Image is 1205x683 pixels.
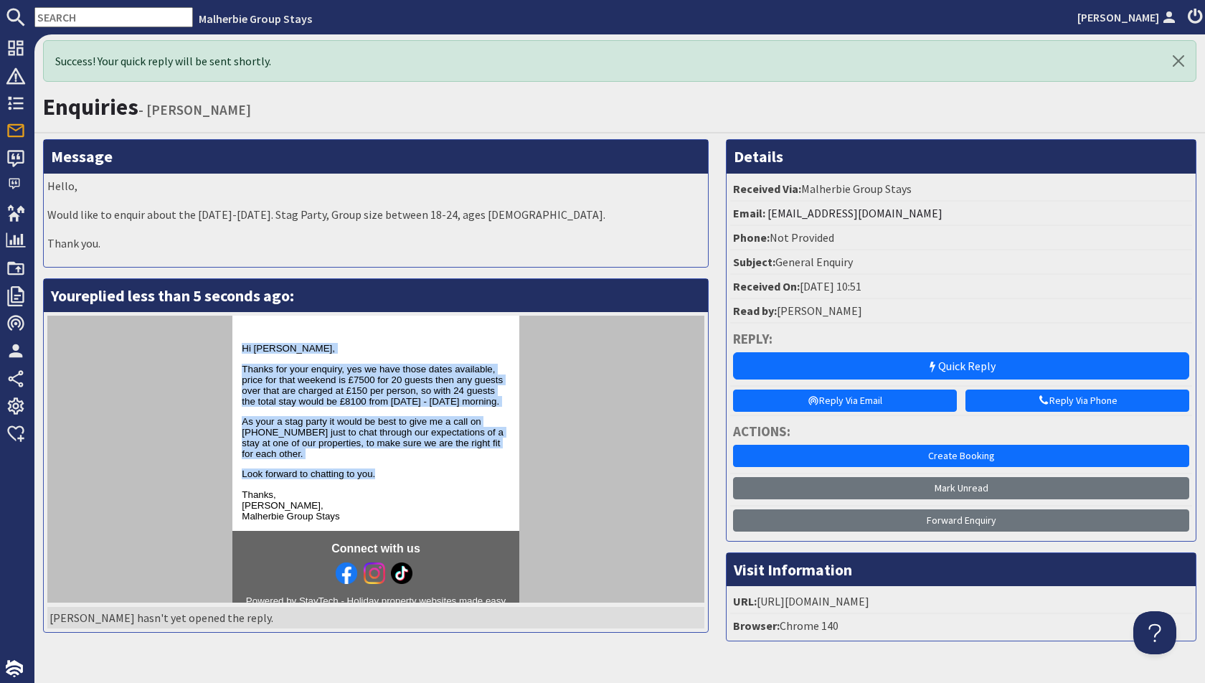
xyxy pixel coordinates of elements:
[47,235,704,252] p: Thank you.
[44,279,708,312] h3: replied less than 5 seconds ago:
[1133,611,1176,654] iframe: Toggle Customer Support
[185,227,472,240] h3: Connect with us
[43,93,138,121] a: Enquiries
[199,280,458,291] a: Powered by StayTech - Holiday property websites made easy
[730,590,1192,614] li: [URL][DOMAIN_NAME]
[34,7,193,27] input: SEARCH
[47,206,704,223] p: Would like to enquir about the [DATE]-[DATE]. Stag Party, Group size between 18-24, ages [DEMOGRA...
[47,607,704,628] p: [PERSON_NAME] hasn't yet opened the reply.
[43,40,1196,82] div: Success! Your quick reply will be sent shortly.
[733,206,765,220] strong: Email:
[767,206,942,220] a: [EMAIL_ADDRESS][DOMAIN_NAME]
[194,100,462,143] p: As your a stag party it would be best to give me a call on [PHONE_NUMBER] just to chat through ou...
[194,27,462,38] p: Hi [PERSON_NAME],
[727,553,1196,586] h3: Visit Information
[733,331,1189,347] h4: Reply:
[316,247,338,268] img: Instagram
[1077,9,1179,26] a: [PERSON_NAME]
[733,390,957,412] a: Reply Via Email
[51,286,75,306] a: You
[730,275,1192,299] li: [DATE] 10:51
[965,390,1189,412] a: Reply Via Phone
[733,182,801,196] strong: Received Via:
[194,153,462,164] p: Look forward to chatting to you.
[733,230,770,245] strong: Phone:
[733,423,1189,440] h4: Actions:
[344,247,365,268] img: Tiktok
[733,279,800,293] strong: Received On:
[288,247,310,268] img: Facebook
[733,303,777,318] strong: Read by:
[194,174,462,206] p: Thanks, [PERSON_NAME], Malherbie Group Stays
[199,11,312,26] a: Malherbie Group Stays
[733,445,1189,467] a: Create Booking
[730,299,1192,324] li: [PERSON_NAME]
[730,614,1192,637] li: Chrome 140
[733,509,1189,532] a: Forward Enquiry
[44,140,708,173] h3: Message
[730,226,1192,250] li: Not Provided
[47,177,704,194] p: Hello,
[727,140,1196,173] h3: Details
[730,250,1192,275] li: General Enquiry
[733,477,1189,499] a: Mark Unread
[6,660,23,677] img: staytech_i_w-64f4e8e9ee0a9c174fd5317b4b171b261742d2d393467e5bdba4413f4f884c10.svg
[194,48,462,91] p: Thanks for your enquiry, yes we have those dates available, price for that weekend is £7500 for 2...
[730,177,1192,202] li: Malherbie Group Stays
[733,352,1189,380] a: Quick Reply
[138,101,251,118] small: - [PERSON_NAME]
[733,594,757,608] strong: URL:
[733,618,780,633] strong: Browser:
[733,255,775,269] strong: Subject:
